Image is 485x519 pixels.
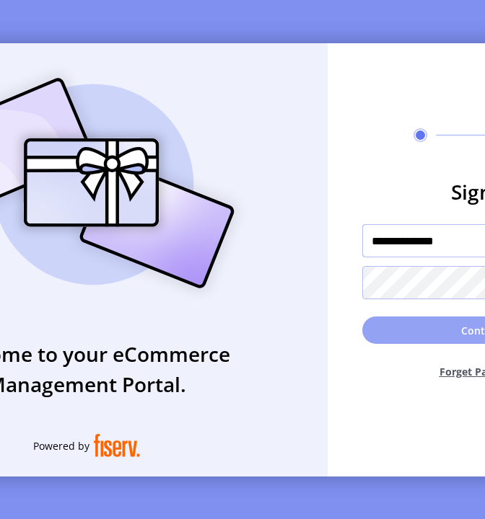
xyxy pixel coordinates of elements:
span: Powered by [33,438,89,453]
